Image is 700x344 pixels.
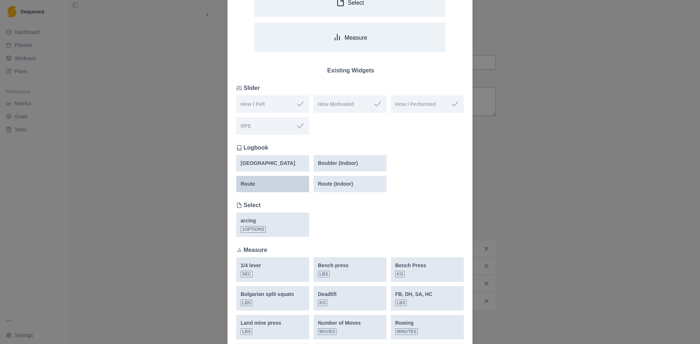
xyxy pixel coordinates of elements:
[318,290,337,298] p: Deadlift
[318,300,327,306] span: kg
[241,290,294,298] p: Bulgarian split squats
[241,300,252,306] span: lbs
[241,100,265,108] p: How I Felt
[345,34,367,41] p: Measure
[395,271,405,277] span: kg
[241,180,255,188] p: Route
[318,159,358,167] p: Boulder (Indoor)
[244,246,267,254] p: Measure
[318,262,349,269] p: Bench press
[244,201,261,210] p: Select
[241,217,256,225] p: arcing
[318,100,354,108] p: How Motivated
[241,226,266,233] span: 1 options
[318,319,361,327] p: Number of Moves
[241,271,253,277] span: sec
[395,100,436,108] p: How I Performed
[395,290,432,298] p: FB, DH, SA, HC
[238,66,464,75] p: Existing Widgets
[244,143,268,152] p: Logbook
[395,319,414,327] p: Rowing
[241,159,295,167] p: [GEOGRAPHIC_DATA]
[395,300,407,306] span: Lbs
[318,271,330,277] span: lbs
[254,23,446,52] button: Measure
[318,180,353,188] p: Route (Indoor)
[395,328,418,335] span: minutes
[241,319,281,327] p: Land mine press
[244,84,260,92] p: Slider
[241,262,261,269] p: 1/4 lever
[318,328,337,335] span: moves
[395,262,426,269] p: Bench Press
[241,328,252,335] span: Lbs
[241,122,251,130] p: RPE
